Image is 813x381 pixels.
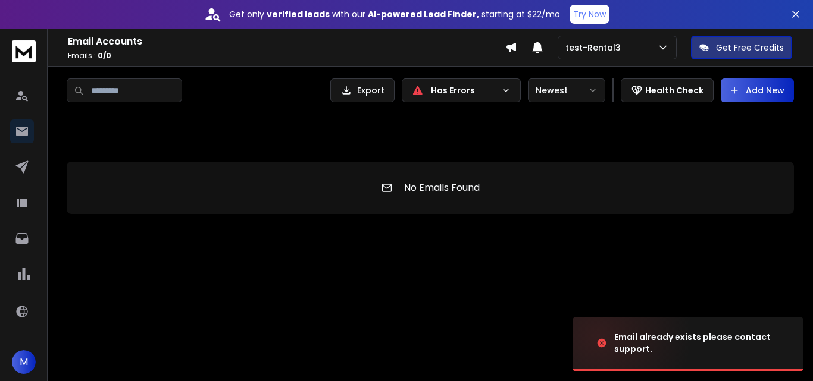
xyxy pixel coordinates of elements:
img: image [573,311,692,375]
p: test-Rental3 [565,42,626,53]
button: Add New [721,78,794,102]
span: 0 / 0 [98,51,111,61]
button: M [12,350,36,374]
button: Get Free Credits [691,36,792,59]
p: Get only with our starting at $22/mo [229,8,560,20]
button: Newest [528,78,605,102]
button: Health Check [621,78,714,102]
button: Try Now [570,5,609,24]
strong: verified leads [267,8,330,20]
h1: Email Accounts [68,34,505,49]
button: Export [330,78,395,102]
div: Email already exists please contact support. [614,331,789,355]
strong: AI-powered Lead Finder, [368,8,479,20]
p: Health Check [645,84,703,96]
p: Emails : [68,51,505,61]
p: Has Errors [431,84,496,96]
p: No Emails Found [404,181,480,195]
p: Get Free Credits [716,42,784,53]
p: Try Now [573,8,606,20]
img: logo [12,40,36,62]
